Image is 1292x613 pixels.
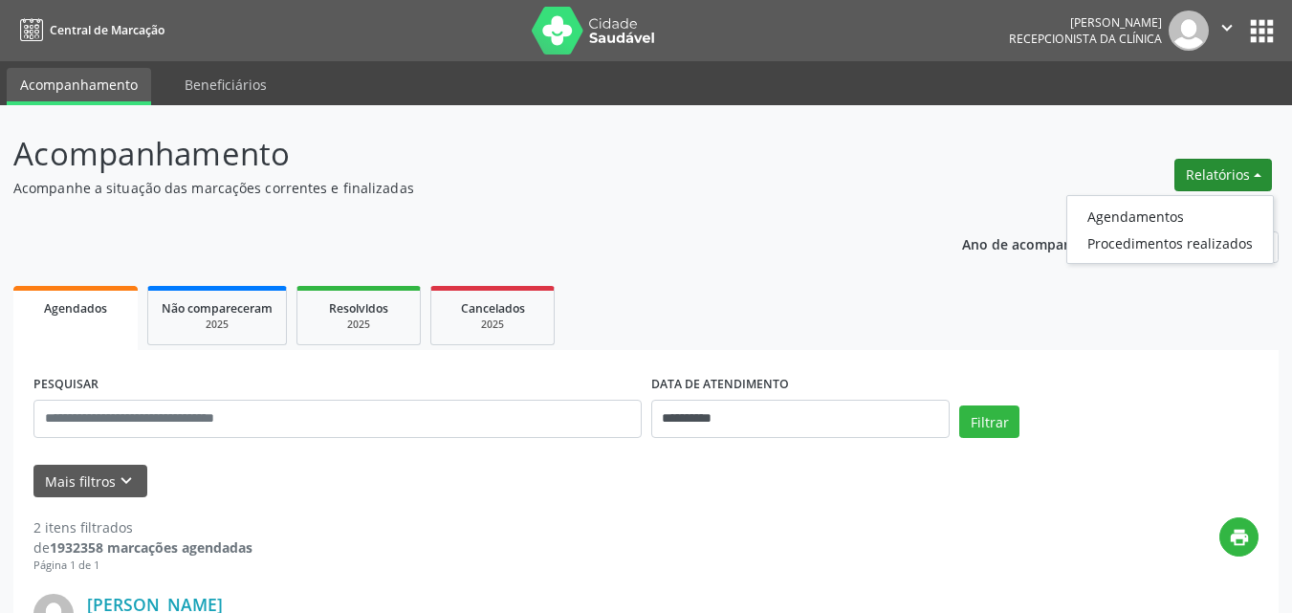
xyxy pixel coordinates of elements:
a: Beneficiários [171,68,280,101]
img: img [1169,11,1209,51]
span: Não compareceram [162,300,273,317]
button: Mais filtroskeyboard_arrow_down [33,465,147,498]
p: Acompanhe a situação das marcações correntes e finalizadas [13,178,899,198]
div: 2 itens filtrados [33,517,252,537]
button:  [1209,11,1245,51]
button: Filtrar [959,405,1019,438]
i:  [1216,17,1237,38]
p: Ano de acompanhamento [962,231,1131,255]
a: Procedimentos realizados [1067,230,1273,256]
div: Página 1 de 1 [33,558,252,574]
div: 2025 [311,317,406,332]
label: PESQUISAR [33,370,99,400]
div: 2025 [445,317,540,332]
div: de [33,537,252,558]
a: Central de Marcação [13,14,164,46]
span: Recepcionista da clínica [1009,31,1162,47]
a: Acompanhamento [7,68,151,105]
div: [PERSON_NAME] [1009,14,1162,31]
ul: Relatórios [1066,195,1274,264]
button: apps [1245,14,1279,48]
span: Cancelados [461,300,525,317]
i: print [1229,527,1250,548]
strong: 1932358 marcações agendadas [50,538,252,557]
p: Acompanhamento [13,130,899,178]
a: Agendamentos [1067,203,1273,230]
label: DATA DE ATENDIMENTO [651,370,789,400]
div: 2025 [162,317,273,332]
span: Resolvidos [329,300,388,317]
span: Central de Marcação [50,22,164,38]
button: Relatórios [1174,159,1272,191]
button: print [1219,517,1259,557]
i: keyboard_arrow_down [116,471,137,492]
span: Agendados [44,300,107,317]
